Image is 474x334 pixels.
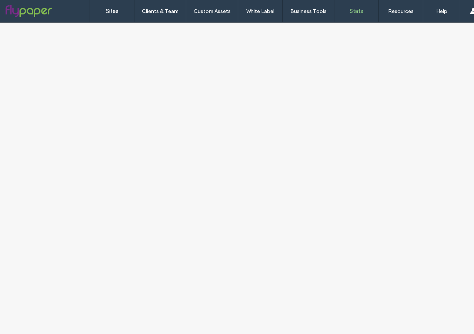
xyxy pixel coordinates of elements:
label: Clients & Team [142,8,178,14]
label: Sites [106,8,118,14]
label: Help [436,8,447,14]
label: White Label [246,8,274,14]
label: Stats [350,8,363,14]
label: Resources [388,8,414,14]
label: Custom Assets [194,8,231,14]
label: Business Tools [290,8,327,14]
